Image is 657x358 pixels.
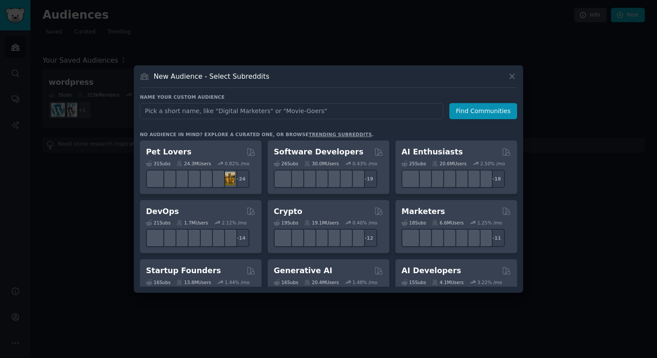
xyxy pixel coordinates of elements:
h2: AI Developers [401,265,461,276]
img: elixir [349,172,363,185]
img: leopardgeckos [173,172,186,185]
img: MarketingResearch [465,231,478,245]
div: 20.6M Users [432,161,466,167]
h2: Software Developers [274,147,363,157]
div: 20.4M Users [304,279,338,285]
img: iOSProgramming [313,172,326,185]
img: ballpython [161,172,174,185]
h2: Startup Founders [146,265,221,276]
div: 19.1M Users [304,220,338,226]
div: 21 Sub s [146,220,170,226]
img: defiblockchain [325,231,338,245]
img: azuredevops [149,231,162,245]
h2: Generative AI [274,265,332,276]
div: 1.44 % /mo [225,279,249,285]
img: ethstaker [301,231,314,245]
img: PlatformEngineers [222,231,235,245]
img: GoogleGeminiAI [404,172,418,185]
div: 24.3M Users [176,161,211,167]
img: chatgpt_promptDesign [441,172,454,185]
div: 1.48 % /mo [352,279,377,285]
img: learnjavascript [301,172,314,185]
div: + 14 [231,229,249,247]
div: 18 Sub s [401,220,426,226]
div: 31 Sub s [146,161,170,167]
img: AskComputerScience [337,172,351,185]
img: AItoolsCatalog [428,172,442,185]
div: 0.40 % /mo [352,220,377,226]
div: 16 Sub s [146,279,170,285]
h2: Marketers [401,206,445,217]
img: software [276,172,290,185]
img: platformengineering [197,231,211,245]
img: OpenAIDev [465,172,478,185]
div: 30.0M Users [304,161,338,167]
img: reactnative [325,172,338,185]
img: defi_ [349,231,363,245]
img: DevOpsLinks [185,231,199,245]
img: csharp [289,172,302,185]
div: 6.6M Users [432,220,464,226]
img: Emailmarketing [441,231,454,245]
img: OnlineMarketing [477,231,491,245]
button: Find Communities [449,103,517,119]
img: turtle [185,172,199,185]
div: 16 Sub s [274,279,298,285]
img: DeepSeek [416,172,430,185]
div: No audience in mind? Explore a curated one, or browse . [140,131,374,137]
div: 1.25 % /mo [478,220,502,226]
div: 25 Sub s [401,161,426,167]
div: 2.12 % /mo [222,220,247,226]
div: 13.8M Users [176,279,211,285]
img: AskMarketing [428,231,442,245]
div: + 24 [231,170,249,188]
h2: Pet Lovers [146,147,192,157]
a: trending subreddits [309,132,372,137]
img: Docker_DevOps [173,231,186,245]
h3: New Audience - Select Subreddits [154,72,269,81]
h2: DevOps [146,206,179,217]
div: + 18 [487,170,505,188]
img: bigseo [416,231,430,245]
div: 0.43 % /mo [352,161,377,167]
img: CryptoNews [337,231,351,245]
img: cockatiel [197,172,211,185]
div: + 12 [359,229,377,247]
h3: Name your custom audience [140,94,517,100]
div: 15 Sub s [401,279,426,285]
img: ethfinance [276,231,290,245]
div: + 19 [359,170,377,188]
img: PetAdvice [209,172,223,185]
img: aws_cdk [209,231,223,245]
div: 4.1M Users [432,279,464,285]
input: Pick a short name, like "Digital Marketers" or "Movie-Goers" [140,103,443,119]
img: googleads [453,231,466,245]
img: 0xPolygon [289,231,302,245]
div: 1.7M Users [176,220,208,226]
div: 19 Sub s [274,220,298,226]
img: AWS_Certified_Experts [161,231,174,245]
img: ArtificalIntelligence [477,172,491,185]
div: 2.50 % /mo [480,161,505,167]
img: chatgpt_prompts_ [453,172,466,185]
div: 0.82 % /mo [225,161,249,167]
h2: AI Enthusiasts [401,147,463,157]
h2: Crypto [274,206,302,217]
div: 26 Sub s [274,161,298,167]
img: content_marketing [404,231,418,245]
div: 3.22 % /mo [478,279,502,285]
div: + 11 [487,229,505,247]
img: dogbreed [222,172,235,185]
img: web3 [313,231,326,245]
img: herpetology [149,172,162,185]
